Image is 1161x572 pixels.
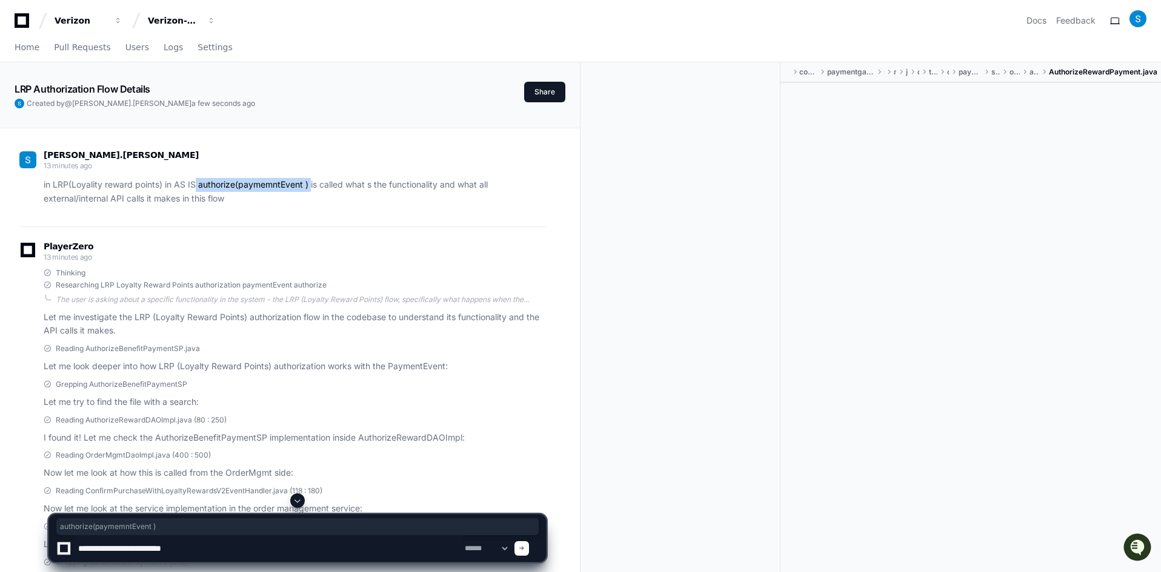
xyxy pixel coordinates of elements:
span: main [894,67,896,77]
img: ACg8ocIQgiKf1DtyYseQMqQUbOvM4vDkgnDW6_cPYAcdVsygVm_QEg=s96-c [15,99,24,108]
span: Users [125,44,149,51]
a: Users [125,34,149,62]
span: Reading AuthorizeRewardDAOImpl.java (80 : 250) [56,415,227,425]
a: Logs [164,34,183,62]
img: ACg8ocIQgiKf1DtyYseQMqQUbOvM4vDkgnDW6_cPYAcdVsygVm_QEg=s96-c [19,151,36,168]
app-text-character-animate: LRP Authorization Flow Details [15,83,150,95]
span: Logs [164,44,183,51]
p: Now let me look at how this is called from the OrderMgmt side: [44,466,546,480]
button: Start new chat [206,94,221,108]
button: Share [524,82,565,102]
p: Let me try to find the file with a search: [44,395,546,409]
div: We're available if you need us! [41,102,153,112]
span: Reading OrderMgmtDaoImpl.java (400 : 500) [56,450,211,460]
span: java [906,67,907,77]
span: com [917,67,919,77]
span: @ [65,99,72,108]
span: PlayerZero [44,243,93,250]
span: 13 minutes ago [44,161,92,170]
p: in LRP(Loyality reward points) in AS IS authorize(paymemntEvent ) is called what s the functional... [44,178,546,206]
span: authorize(paymemntEvent ) [60,522,535,531]
button: Verizon-Clarify-Order-Management [143,10,221,31]
a: Powered byPylon [85,127,147,136]
button: Verizon [50,10,127,31]
span: Grepping AuthorizeBenefitPaymentSP [56,380,187,389]
a: Home [15,34,39,62]
p: Let me look deeper into how LRP (Loyalty Reward Points) authorization works with the PaymentEvent: [44,360,546,373]
span: authorize [1030,67,1039,77]
button: Feedback [1056,15,1096,27]
span: Reading AuthorizeBenefitPaymentSP.java [56,344,200,353]
span: core [947,67,949,77]
a: Docs [1026,15,1046,27]
span: paymentgateway-core-services [827,67,874,77]
img: 1756235613930-3d25f9e4-fa56-45dd-b3ad-e072dfbd1548 [12,90,34,112]
span: Researching LRP Loyalty Reward Points authorization paymentEvent authorize [56,280,327,290]
div: Start new chat [41,90,199,102]
div: The user is asking about a specific functionality in the system - the LRP (Loyalty Reward Points)... [56,295,546,304]
span: tracfone [929,67,937,77]
span: core-services [799,67,817,77]
span: Home [15,44,39,51]
span: paymentgateway [959,67,982,77]
iframe: Open customer support [1122,532,1155,565]
span: Created by [27,99,255,108]
a: Settings [198,34,232,62]
p: Let me investigate the LRP (Loyalty Reward Points) authorization flow in the codebase to understa... [44,311,546,338]
div: Verizon [55,15,107,27]
span: 13 minutes ago [44,252,92,261]
div: Welcome [12,48,221,68]
span: [PERSON_NAME].[PERSON_NAME] [72,99,191,108]
p: I found it! Let me check the AuthorizeBenefitPaymentSP implementation inside AuthorizeRewardDAOImpl: [44,431,546,445]
span: Reading ConfirmPurchaseWithLoyaltyRewardsV2EventHandler.java (118 : 180) [56,486,322,496]
span: Pylon [121,127,147,136]
span: Pull Requests [54,44,110,51]
span: operation [1010,67,1019,77]
span: Thinking [56,268,85,278]
img: PlayerZero [12,12,36,36]
span: Settings [198,44,232,51]
a: Pull Requests [54,34,110,62]
img: ACg8ocIQgiKf1DtyYseQMqQUbOvM4vDkgnDW6_cPYAcdVsygVm_QEg=s96-c [1129,10,1146,27]
span: a few seconds ago [191,99,255,108]
span: [PERSON_NAME].[PERSON_NAME] [44,150,199,160]
span: services [991,67,1000,77]
div: Verizon-Clarify-Order-Management [148,15,200,27]
span: AuthorizeRewardPayment.java [1049,67,1157,77]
